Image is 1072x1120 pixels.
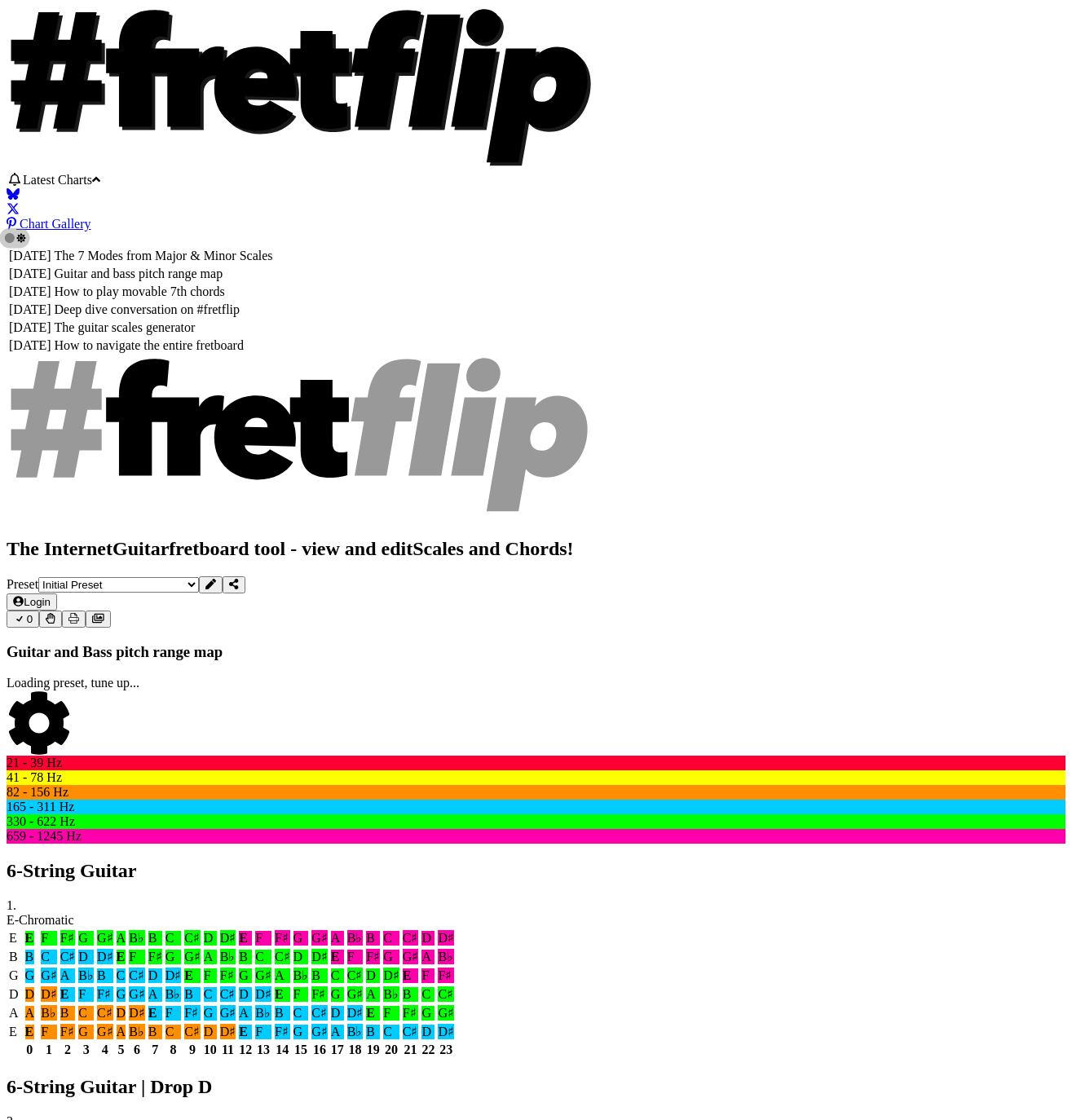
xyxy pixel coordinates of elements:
[60,1042,77,1058] th: 2
[7,1076,1065,1098] h2: 6-String Guitar | Drop D
[438,949,454,964] div: B♭
[346,1042,364,1058] th: 18
[117,950,126,964] div: E
[54,266,274,282] td: Guitar and bass pitch range map
[8,337,274,354] tr: Note patterns to navigate the entire fretboard
[165,1042,183,1058] th: 8
[238,1042,253,1058] th: 12
[54,337,274,354] td: How to navigate the entire fretboard
[383,986,399,1002] div: B♭
[293,1025,309,1039] div: G
[330,1042,345,1058] th: 17
[8,320,52,336] td: [DATE]
[331,987,344,1002] div: G
[382,1042,400,1058] th: 20
[204,987,217,1002] div: C
[239,931,252,946] div: E
[78,931,94,946] div: G
[8,302,274,318] tr: Deep dive conversation on #fretflip by Google NotebookLM
[293,1006,309,1021] div: C
[421,1025,435,1039] div: D
[421,931,435,946] div: D
[54,284,274,300] td: How to play movable 7th chords
[62,611,86,628] button: Print
[220,1005,236,1021] div: G♯
[403,949,419,964] div: G♯
[41,986,57,1002] div: D♯
[199,576,223,593] button: Edit Preset
[421,1006,435,1021] div: G
[25,987,35,1002] div: D
[41,1005,57,1021] div: B♭
[347,986,364,1002] div: G♯
[275,968,290,983] div: A
[275,1024,290,1039] div: F♯
[204,968,217,983] div: F
[8,967,20,984] td: G
[220,986,236,1002] div: C♯
[383,931,399,946] div: C
[255,1005,271,1021] div: B♭
[54,248,274,264] td: The 7 Modes from Major & Minor Scales
[239,968,252,983] div: G
[311,968,328,983] div: B
[366,1006,380,1021] div: E
[7,611,39,628] button: 0
[8,266,52,282] td: [DATE]
[347,1005,364,1021] div: D♯
[274,1042,291,1058] th: 14
[129,1024,145,1039] div: B♭
[7,898,16,912] span: 1 .
[331,950,344,964] div: E
[239,987,252,1002] div: D
[331,1006,344,1021] div: D
[438,1024,454,1039] div: D♯
[220,930,236,946] div: D♯
[7,202,1065,217] a: Follow #fretflip at X
[165,931,182,946] div: C
[7,187,1065,202] a: Follow #fretflip at Bluesky
[184,1024,201,1039] div: C♯
[311,1005,328,1021] div: C♯
[383,968,399,983] div: D♯
[97,968,113,983] div: B
[148,968,162,983] div: D
[366,949,380,964] div: F♯
[60,987,76,1002] div: E
[165,1025,182,1039] div: C
[8,302,52,318] td: [DATE]
[347,968,364,983] div: C♯
[8,320,274,336] tr: How to create scale and chord charts
[60,949,76,964] div: C♯
[41,931,57,946] div: F
[331,931,344,946] div: A
[8,266,274,282] tr: A chart showing pitch ranges for different string configurations and tunings
[129,1005,145,1021] div: D♯
[438,1005,454,1021] div: G♯
[239,950,252,964] div: B
[383,1025,399,1039] div: C
[148,931,162,946] div: B
[7,814,75,828] span: 330 - 622 Hz
[7,800,74,814] span: 165 - 311 Hz
[41,1025,57,1039] div: F
[7,829,82,843] span: 659 - 1245 Hz
[117,1025,126,1039] div: A
[220,968,236,983] div: F♯
[219,1042,237,1058] th: 11
[255,968,271,983] div: G♯
[54,320,274,336] td: The guitar scales generator
[8,248,52,264] td: [DATE]
[60,1024,76,1039] div: F♯
[165,968,182,983] div: D♯
[112,538,169,559] span: Guitar
[60,968,76,983] div: A
[275,949,290,964] div: C♯
[403,1005,419,1021] div: F♯
[403,987,419,1002] div: B
[129,968,145,983] div: C♯
[97,1024,113,1039] div: G♯
[184,930,201,946] div: C♯
[8,1023,20,1040] td: E
[255,986,271,1002] div: D♯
